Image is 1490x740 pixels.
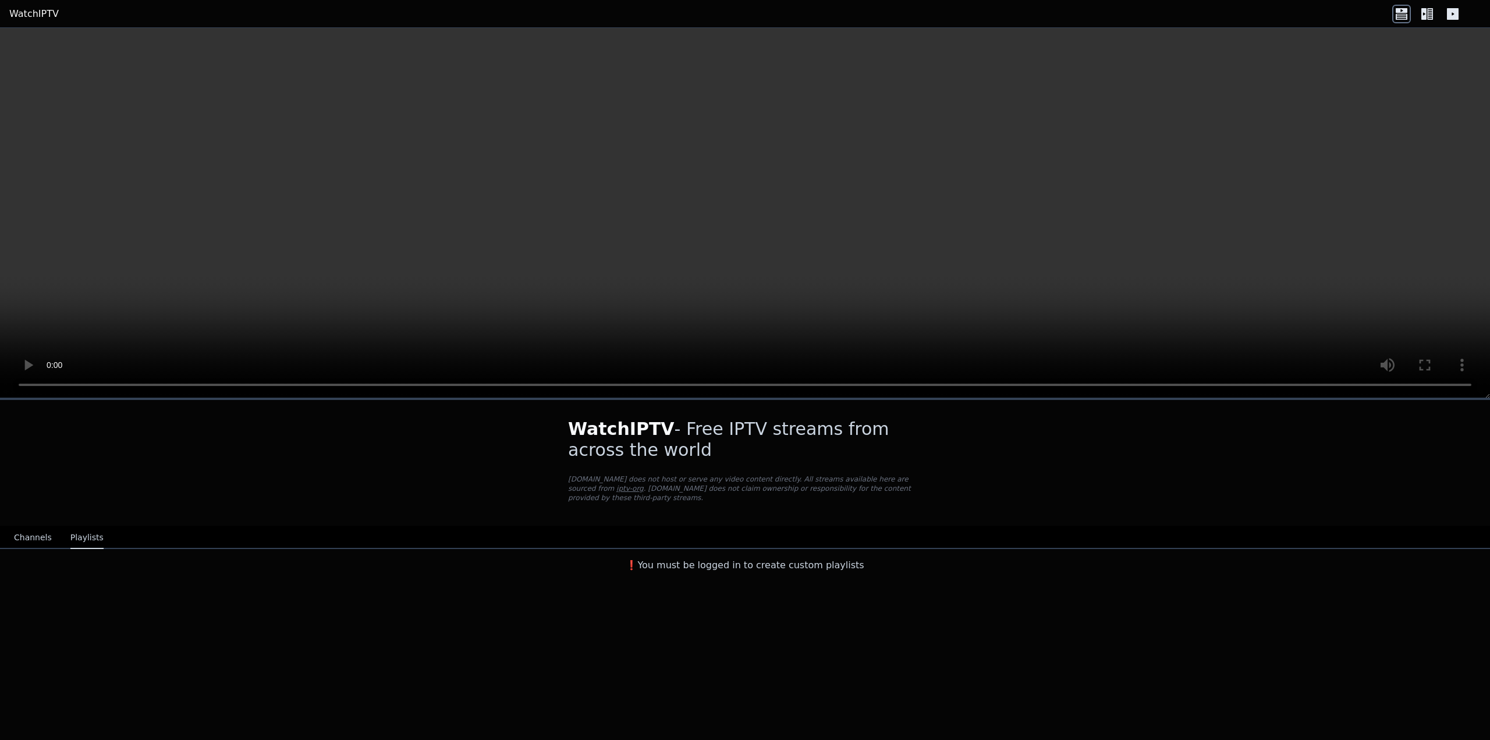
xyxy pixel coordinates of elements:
button: Playlists [70,527,104,549]
h1: - Free IPTV streams from across the world [568,419,922,461]
p: [DOMAIN_NAME] does not host or serve any video content directly. All streams available here are s... [568,475,922,502]
a: WatchIPTV [9,7,59,21]
span: WatchIPTV [568,419,675,439]
h3: ❗️You must be logged in to create custom playlists [549,558,941,572]
a: iptv-org [616,484,644,493]
button: Channels [14,527,52,549]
